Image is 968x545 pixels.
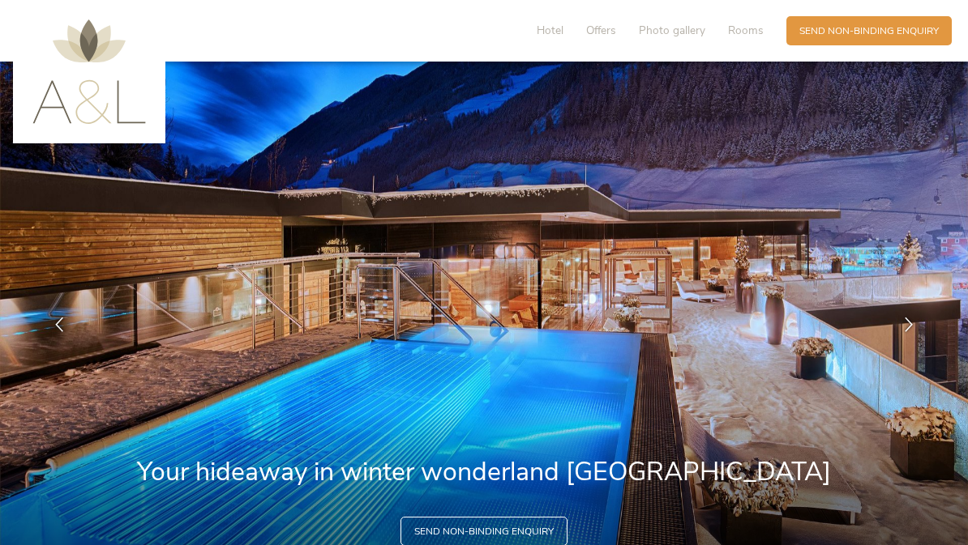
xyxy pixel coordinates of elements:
span: Offers [586,23,616,38]
span: Hotel [537,23,563,38]
span: Photo gallery [639,23,705,38]
span: Rooms [728,23,764,38]
span: Send non-binding enquiry [414,525,554,539]
img: AMONTI & LUNARIS Wellnessresort [32,19,146,124]
span: Send non-binding enquiry [799,24,939,38]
